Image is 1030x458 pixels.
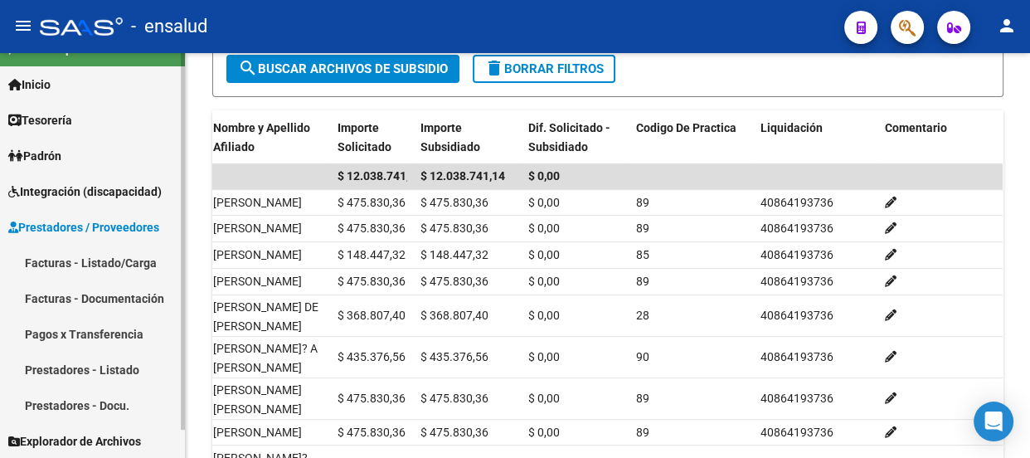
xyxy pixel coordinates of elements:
[8,183,162,201] span: Integración (discapacidad)
[8,218,159,236] span: Prestadores / Proveedores
[213,121,310,153] span: Nombre y Apellido Afiliado
[213,342,318,374] span: [PERSON_NAME]? A [PERSON_NAME]
[528,248,560,261] span: $ 0,00
[528,121,610,153] span: Dif. Solicitado - Subsidiado
[420,426,488,439] span: $ 475.830,36
[473,55,615,83] button: Borrar Filtros
[420,248,488,261] span: $ 148.447,32
[760,248,833,261] span: 40864193736
[338,309,406,322] span: $ 368.807,40
[636,426,649,439] span: 89
[760,426,833,439] span: 40864193736
[8,147,61,165] span: Padrón
[528,275,560,288] span: $ 0,00
[997,16,1017,36] mat-icon: person
[636,248,649,261] span: 85
[760,275,833,288] span: 40864193736
[13,16,33,36] mat-icon: menu
[636,350,649,363] span: 90
[760,350,833,363] span: 40864193736
[528,350,560,363] span: $ 0,00
[338,121,391,153] span: Importe Solicitado
[528,196,560,209] span: $ 0,00
[636,121,736,134] span: Codigo De Practica
[760,196,833,209] span: 40864193736
[420,350,488,363] span: $ 435.376,56
[420,222,488,235] span: $ 475.830,36
[8,76,51,94] span: Inicio
[760,222,833,235] span: 40864193736
[636,222,649,235] span: 89
[974,402,1013,441] div: Open Intercom Messenger
[206,110,331,183] datatable-header-cell: Nombre y Apellido Afiliado
[414,110,522,183] datatable-header-cell: Importe Subsidiado
[420,309,488,322] span: $ 368.807,40
[213,275,302,288] span: [PERSON_NAME]
[528,426,560,439] span: $ 0,00
[238,58,258,78] mat-icon: search
[420,169,505,183] span: $ 12.038.741,14
[338,275,406,288] span: $ 475.830,36
[636,392,649,405] span: 89
[213,426,302,439] span: [PERSON_NAME]
[636,309,649,322] span: 28
[338,426,406,439] span: $ 475.830,36
[629,110,754,183] datatable-header-cell: Codigo De Practica
[754,110,878,183] datatable-header-cell: Liquidación
[213,248,302,261] span: [PERSON_NAME]
[878,110,1003,183] datatable-header-cell: Comentario
[213,196,302,209] span: [PERSON_NAME]
[760,121,823,134] span: Liquidación
[636,275,649,288] span: 89
[528,222,560,235] span: $ 0,00
[213,300,318,333] span: [PERSON_NAME] DE [PERSON_NAME]
[338,222,406,235] span: $ 475.830,36
[8,111,72,129] span: Tesorería
[420,121,480,153] span: Importe Subsidiado
[226,55,459,83] button: Buscar Archivos de Subsidio
[636,196,649,209] span: 89
[885,121,947,134] span: Comentario
[420,275,488,288] span: $ 475.830,36
[213,383,302,416] span: [PERSON_NAME] [PERSON_NAME]
[528,169,560,183] span: $ 0,00
[338,248,406,261] span: $ 148.447,32
[131,8,207,45] span: - ensalud
[331,110,414,183] datatable-header-cell: Importe Solicitado
[8,432,141,451] span: Explorador de Archivos
[213,222,302,235] span: [PERSON_NAME]
[238,61,448,76] span: Buscar Archivos de Subsidio
[522,110,629,183] datatable-header-cell: Dif. Solicitado - Subsidiado
[338,169,422,183] span: $ 12.038.741,14
[420,392,488,405] span: $ 475.830,36
[338,350,406,363] span: $ 435.376,56
[484,61,604,76] span: Borrar Filtros
[528,309,560,322] span: $ 0,00
[484,58,504,78] mat-icon: delete
[760,309,833,322] span: 40864193736
[760,392,833,405] span: 40864193736
[338,196,406,209] span: $ 475.830,36
[528,392,560,405] span: $ 0,00
[338,392,406,405] span: $ 475.830,36
[420,196,488,209] span: $ 475.830,36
